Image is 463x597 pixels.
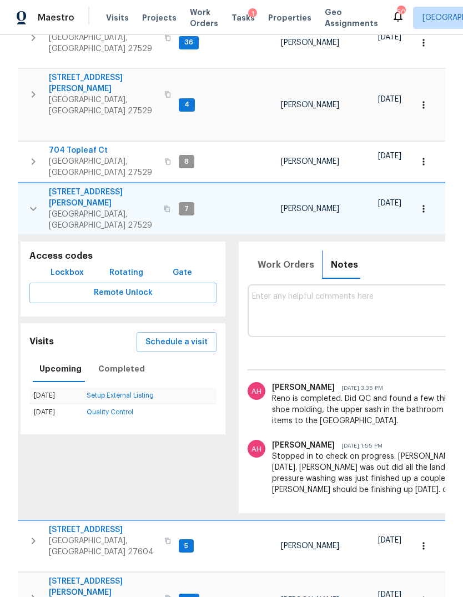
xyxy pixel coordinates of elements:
span: 36 [180,38,198,47]
span: [STREET_ADDRESS][PERSON_NAME] [49,72,158,94]
span: [PERSON_NAME] [272,442,335,449]
span: [GEOGRAPHIC_DATA], [GEOGRAPHIC_DATA] 27529 [49,209,157,231]
span: Visits [106,12,129,23]
span: [GEOGRAPHIC_DATA], [GEOGRAPHIC_DATA] 27604 [49,535,158,558]
span: [PERSON_NAME] [281,39,339,47]
span: Schedule a visit [145,335,208,349]
span: [DATE] [378,536,401,544]
span: [DATE] [378,199,401,207]
div: 50 [397,7,405,18]
span: Completed [98,362,145,376]
button: Rotating [105,263,148,283]
span: [GEOGRAPHIC_DATA], [GEOGRAPHIC_DATA] 27529 [49,156,158,178]
h5: Visits [29,336,54,348]
span: Gate [169,266,195,280]
h5: Access codes [29,250,217,262]
span: Work Orders [190,7,218,29]
img: Amanda Horton [248,440,265,458]
span: [PERSON_NAME] [281,542,339,550]
td: [DATE] [29,404,82,421]
span: [STREET_ADDRESS] [49,524,158,535]
span: Notes [331,257,358,273]
span: [PERSON_NAME] [281,205,339,213]
span: [GEOGRAPHIC_DATA], [GEOGRAPHIC_DATA] 27529 [49,94,158,117]
a: Quality Control [87,409,133,415]
td: [DATE] [29,388,82,404]
span: [DATE] 1:55 PM [335,443,383,449]
span: Remote Unlock [38,286,208,300]
span: Properties [268,12,311,23]
span: 4 [180,100,194,109]
span: [DATE] 3:35 PM [335,385,383,391]
span: Work Orders [258,257,314,273]
span: Tasks [231,14,255,22]
span: 7 [180,204,193,214]
span: Projects [142,12,177,23]
span: Geo Assignments [325,7,378,29]
span: [PERSON_NAME] [281,158,339,165]
span: [STREET_ADDRESS][PERSON_NAME] [49,187,157,209]
span: 5 [180,541,193,551]
span: 704 Topleaf Ct [49,145,158,156]
span: Maestro [38,12,74,23]
span: [PERSON_NAME] [272,384,335,392]
span: Lockbox [51,266,84,280]
button: Schedule a visit [137,332,217,353]
img: Amanda Horton [248,382,265,400]
span: [DATE] [378,96,401,103]
button: Gate [164,263,200,283]
button: Remote Unlock [29,283,217,303]
span: Rotating [109,266,143,280]
span: [DATE] [378,33,401,41]
span: 8 [180,157,193,167]
div: 1 [248,8,257,19]
span: [GEOGRAPHIC_DATA], [GEOGRAPHIC_DATA] 27529 [49,32,158,54]
span: [DATE] [378,152,401,160]
button: Lockbox [46,263,88,283]
a: Setup External Listing [87,392,154,399]
span: Upcoming [39,362,82,376]
span: [PERSON_NAME] [281,101,339,109]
